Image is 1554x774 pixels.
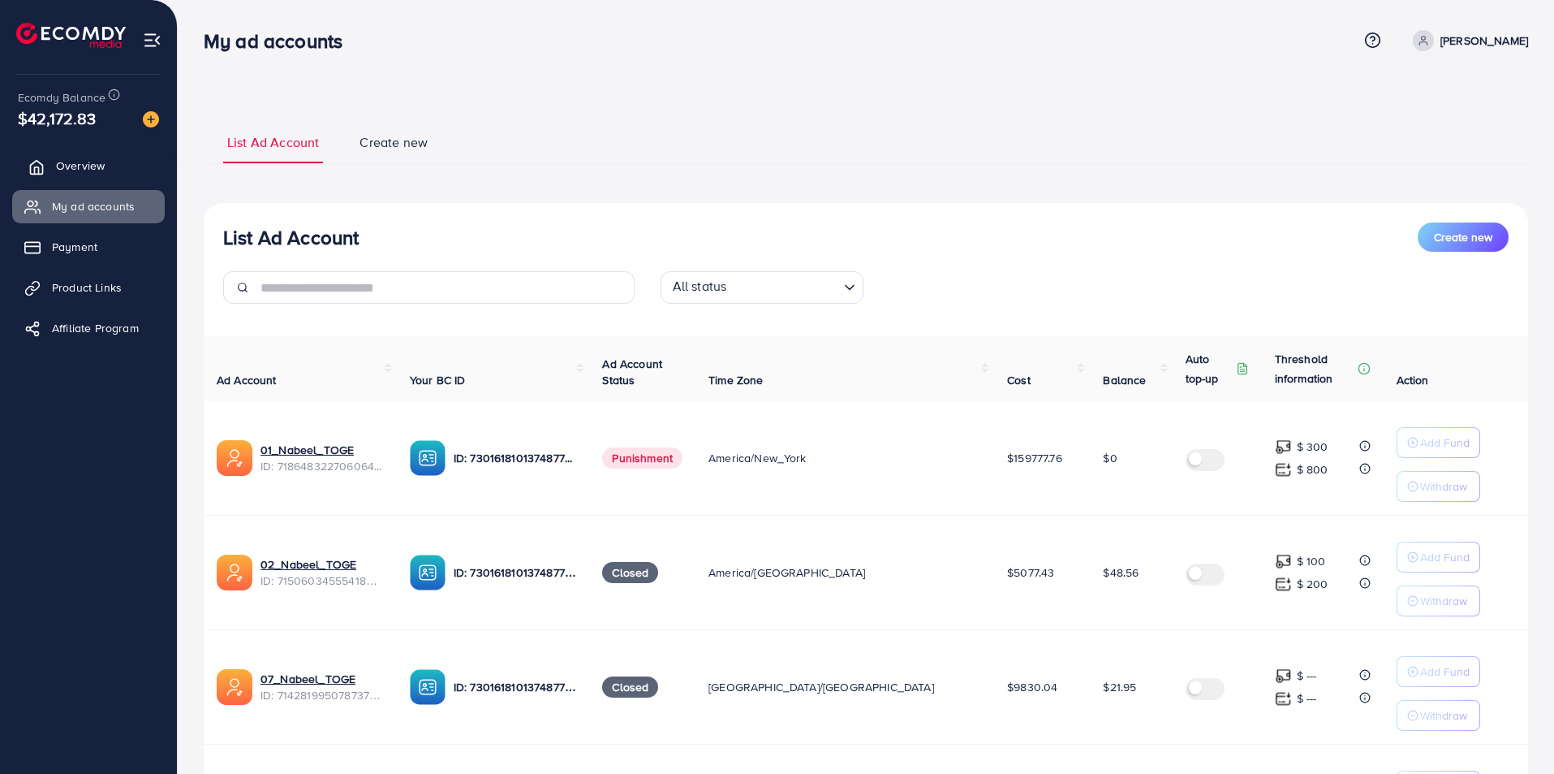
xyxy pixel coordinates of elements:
[52,320,139,336] span: Affiliate Program
[1420,591,1467,611] p: Withdraw
[260,556,384,590] div: <span class='underline'>02_Nabeel_TOGE</span></br>7150603455541821441
[1397,372,1429,388] span: Action
[217,372,277,388] span: Ad Account
[708,679,934,695] span: [GEOGRAPHIC_DATA]/[GEOGRAPHIC_DATA]
[1275,349,1354,388] p: Threshold information
[731,275,837,300] input: Search for option
[1297,574,1328,594] p: $ 200
[223,226,359,249] h3: List Ad Account
[1297,689,1317,708] p: $ ---
[1485,701,1542,762] iframe: Chat
[1103,372,1146,388] span: Balance
[260,442,354,458] a: 01_Nabeel_TOGE
[143,31,161,50] img: menu
[1007,564,1054,581] span: $5077.43
[1397,542,1480,573] button: Add Fund
[1397,427,1480,458] button: Add Fund
[56,158,105,174] span: Overview
[12,149,165,182] a: Overview
[708,372,763,388] span: Time Zone
[1186,349,1233,388] p: Auto top-up
[12,312,165,344] a: Affiliate Program
[454,677,577,697] p: ID: 7301618101374877698
[708,450,807,466] span: America/New_York
[1297,460,1328,479] p: $ 800
[260,671,355,687] a: 07_Nabeel_TOGE
[1007,679,1057,695] span: $9830.04
[1275,690,1292,707] img: top-up amount
[1297,666,1317,685] p: $ ---
[1397,700,1480,731] button: Withdraw
[454,563,577,582] p: ID: 7301618101374877698
[12,190,165,223] a: My ad accounts
[1420,662,1470,681] p: Add Fund
[359,133,428,152] span: Create new
[1397,586,1480,616] button: Withdraw
[52,239,97,255] span: Payment
[18,106,97,130] span: $42,172.83
[1420,477,1467,496] p: Withdraw
[708,564,865,581] span: America/[GEOGRAPHIC_DATA]
[1103,679,1136,695] span: $21.95
[1007,450,1062,466] span: $159777.76
[260,458,384,474] span: ID: 7186483227060649986
[1406,30,1528,51] a: [PERSON_NAME]
[661,271,863,304] div: Search for option
[52,198,135,214] span: My ad accounts
[260,442,384,475] div: <span class='underline'>01_Nabeel_TOGE</span></br>7186483227060649986
[602,448,682,469] span: Punishment
[227,133,319,152] span: List Ad Account
[669,274,730,300] span: All status
[410,669,446,705] img: ic-ba-acc.ded83a64.svg
[12,231,165,263] a: Payment
[143,111,159,128] img: image
[410,440,446,476] img: ic-ba-acc.ded83a64.svg
[1275,576,1292,593] img: top-up amount
[1420,433,1470,452] p: Add Fund
[1420,706,1467,725] p: Withdraw
[602,562,658,583] span: Closed
[12,271,165,304] a: Product Links
[18,89,105,106] span: Ecomdy Balance
[1103,564,1139,581] span: $48.56
[1275,461,1292,478] img: top-up amount
[1103,450,1117,466] span: $0
[217,555,252,590] img: ic-ads-acc.e4c84228.svg
[16,23,126,48] img: logo
[1397,471,1480,502] button: Withdraw
[260,687,384,703] span: ID: 7142819950787379202
[410,372,466,388] span: Your BC ID
[260,556,356,573] a: 02_Nabeel_TOGE
[1007,372,1031,388] span: Cost
[1297,551,1326,571] p: $ 100
[260,573,384,589] span: ID: 7150603455541821441
[1440,31,1528,50] p: [PERSON_NAME]
[602,356,662,388] span: Ad Account Status
[1275,553,1292,570] img: top-up amount
[1297,437,1328,456] p: $ 300
[260,671,384,704] div: <span class='underline'>07_Nabeel_TOGE</span></br>7142819950787379202
[204,29,355,53] h3: My ad accounts
[52,279,122,296] span: Product Links
[1420,547,1470,567] p: Add Fund
[1275,668,1292,685] img: top-up amount
[1434,229,1492,245] span: Create new
[217,669,252,705] img: ic-ads-acc.e4c84228.svg
[454,448,577,468] p: ID: 7301618101374877698
[1418,223,1509,252] button: Create new
[602,677,658,698] span: Closed
[217,440,252,476] img: ic-ads-acc.e4c84228.svg
[1397,656,1480,687] button: Add Fund
[1275,439,1292,456] img: top-up amount
[410,555,446,590] img: ic-ba-acc.ded83a64.svg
